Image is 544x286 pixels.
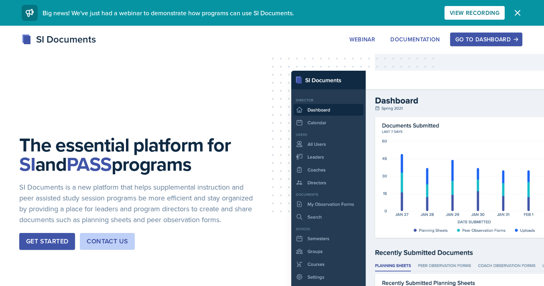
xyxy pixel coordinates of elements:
button: Contact Us [80,233,135,250]
button: Get Started [19,233,75,250]
button: View Recording [445,6,505,20]
div: Documentation [390,36,440,43]
div: Get Started [26,237,68,246]
div: View Recording [450,10,499,16]
div: Webinar [349,36,375,43]
span: Big news! We've just had a webinar to demonstrate how programs can use SI Documents. [43,8,294,17]
div: SI Documents [22,32,96,47]
button: Go to Dashboard [450,33,522,46]
div: Go to Dashboard [455,36,517,43]
button: Documentation [385,33,445,46]
button: Webinar [344,33,380,46]
div: Contact Us [87,237,128,246]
